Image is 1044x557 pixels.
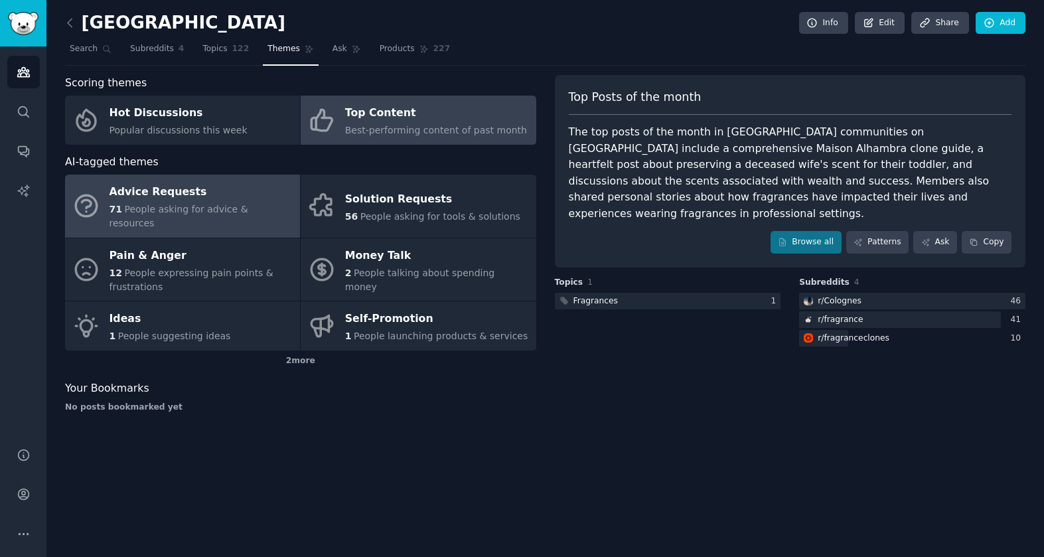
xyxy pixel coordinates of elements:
a: Search [65,39,116,66]
div: 2 more [65,351,536,372]
div: r/ fragrance [818,314,863,326]
div: r/ fragranceclones [818,333,889,345]
a: Patterns [846,231,909,254]
a: Products227 [375,39,455,66]
a: Topics122 [198,39,254,66]
div: Money Talk [345,245,529,266]
span: People suggesting ideas [118,331,231,341]
span: Subreddits [799,277,850,289]
div: Advice Requests [110,182,293,203]
a: Browse all [771,231,842,254]
span: People launching products & services [354,331,528,341]
div: Pain & Anger [110,245,293,266]
a: Top ContentBest-performing content of past month [301,96,536,145]
span: Popular discussions this week [110,125,248,135]
img: fragrance [804,315,813,324]
span: Themes [267,43,300,55]
a: Edit [855,12,905,35]
div: 1 [771,295,781,307]
div: Ideas [110,309,231,330]
span: 122 [232,43,250,55]
span: AI-tagged themes [65,154,159,171]
span: 4 [179,43,185,55]
a: Ideas1People suggesting ideas [65,301,300,351]
span: People asking for tools & solutions [360,211,520,222]
a: Solution Requests56People asking for tools & solutions [301,175,536,238]
span: Ask [333,43,347,55]
div: The top posts of the month in [GEOGRAPHIC_DATA] communities on [GEOGRAPHIC_DATA] include a compre... [569,124,1012,222]
a: Advice Requests71People asking for advice & resources [65,175,300,238]
span: 1 [587,278,593,287]
span: 2 [345,268,352,278]
a: Subreddits4 [125,39,188,66]
span: Products [380,43,415,55]
a: fragrancer/fragrance41 [799,311,1025,328]
div: Self-Promotion [345,309,528,330]
span: Your Bookmarks [65,380,149,397]
span: Best-performing content of past month [345,125,527,135]
span: People talking about spending money [345,268,494,292]
span: 56 [345,211,358,222]
span: 1 [110,331,116,341]
span: Subreddits [130,43,174,55]
a: Fragrances1 [555,293,781,309]
a: Pain & Anger12People expressing pain points & frustrations [65,238,300,301]
span: Search [70,43,98,55]
a: Money Talk2People talking about spending money [301,238,536,301]
img: Colognes [804,296,813,305]
span: 1 [345,331,352,341]
span: 227 [433,43,451,55]
div: Solution Requests [345,189,520,210]
div: Fragrances [573,295,618,307]
span: 12 [110,268,122,278]
a: fragranceclonesr/fragranceclones10 [799,330,1025,347]
div: Hot Discussions [110,103,248,124]
div: 46 [1010,295,1025,307]
img: fragranceclones [804,333,813,343]
button: Copy [962,231,1011,254]
a: Share [911,12,968,35]
div: 41 [1010,314,1025,326]
span: Top Posts of the month [569,89,702,106]
h2: [GEOGRAPHIC_DATA] [65,13,285,34]
span: Topics [202,43,227,55]
span: Topics [555,277,583,289]
a: Info [799,12,848,35]
a: Hot DiscussionsPopular discussions this week [65,96,300,145]
a: Themes [263,39,319,66]
div: 10 [1010,333,1025,345]
div: Top Content [345,103,527,124]
span: Scoring themes [65,75,147,92]
div: No posts bookmarked yet [65,402,536,414]
div: r/ Colognes [818,295,861,307]
a: Colognesr/Colognes46 [799,293,1025,309]
a: Add [976,12,1025,35]
a: Self-Promotion1People launching products & services [301,301,536,351]
span: 71 [110,204,122,214]
span: People asking for advice & resources [110,204,248,228]
a: Ask [328,39,366,66]
a: Ask [913,231,957,254]
span: 4 [854,278,859,287]
img: GummySearch logo [8,12,38,35]
span: People expressing pain points & frustrations [110,268,273,292]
